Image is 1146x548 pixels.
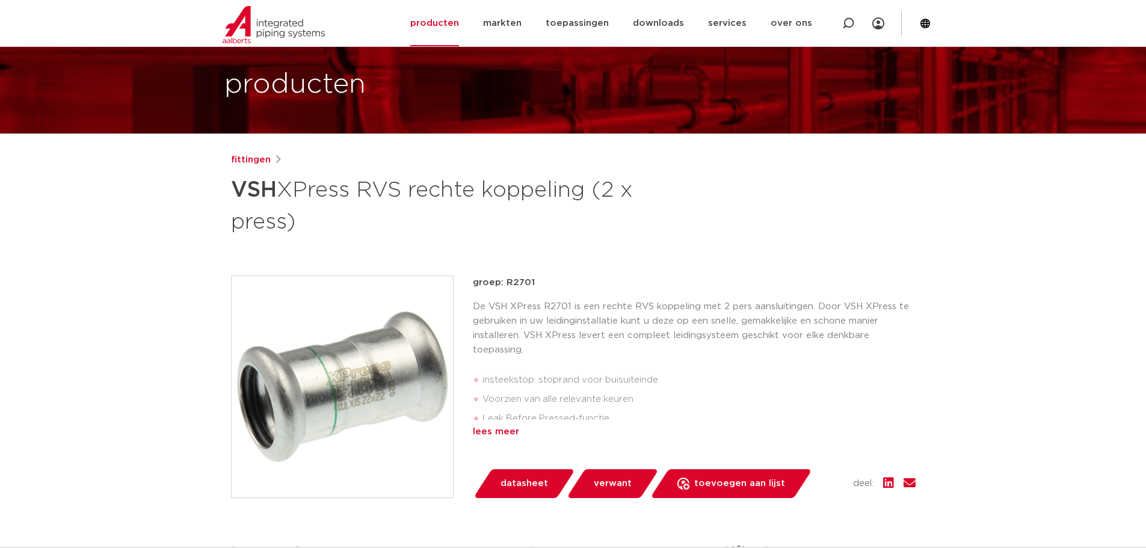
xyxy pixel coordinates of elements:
[566,469,659,498] a: verwant
[694,474,785,493] span: toevoegen aan lijst
[231,172,683,237] h1: XPress RVS rechte koppeling (2 x press)
[224,66,366,104] h1: producten
[501,474,548,493] span: datasheet
[232,276,453,497] img: Product Image for VSH XPress RVS rechte koppeling (2 x press)
[231,179,277,201] strong: VSH
[482,371,916,390] li: insteekstop: stoprand voor buisuiteinde
[594,474,632,493] span: verwant
[473,469,575,498] a: datasheet
[482,390,916,409] li: Voorzien van alle relevante keuren
[853,476,873,491] span: deel:
[231,153,271,167] a: fittingen
[473,276,916,290] p: groep: R2701
[473,300,916,357] p: De VSH XPress R2701 is een rechte RVS koppeling met 2 pers aansluitingen. Door VSH XPress te gebr...
[482,409,916,428] li: Leak Before Pressed-functie
[473,425,916,439] div: lees meer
